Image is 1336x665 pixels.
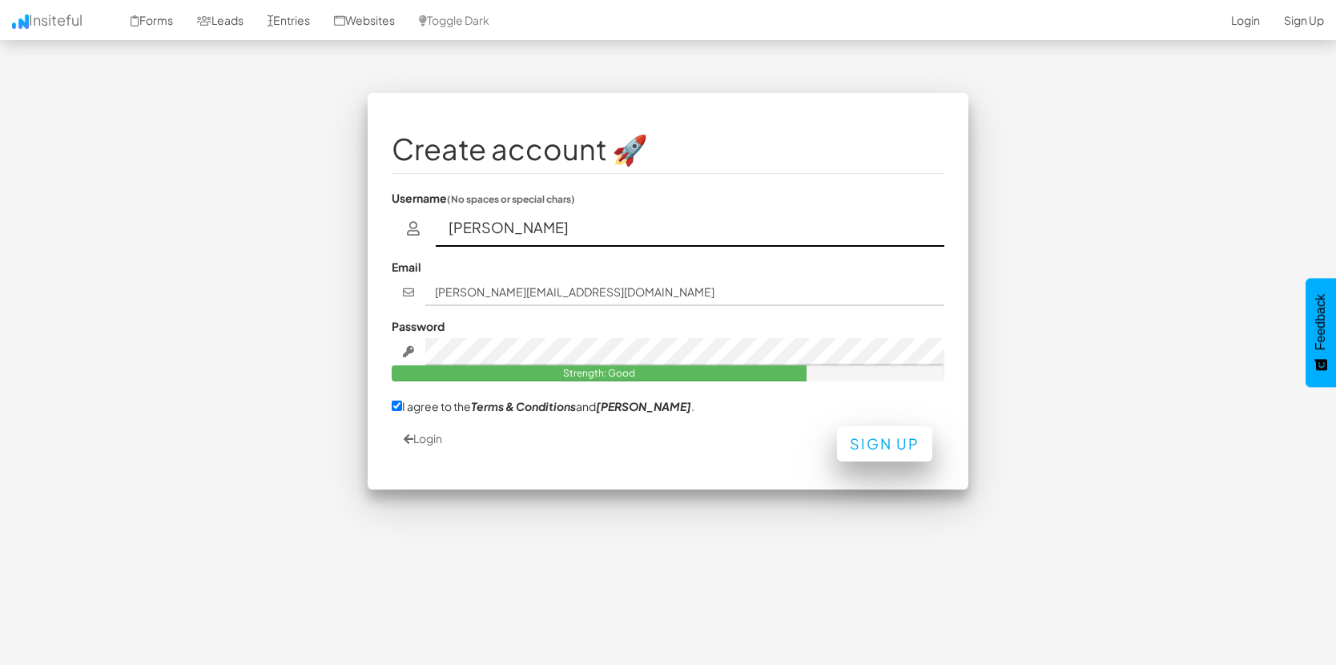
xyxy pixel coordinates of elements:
a: [PERSON_NAME] [596,399,691,413]
input: username [436,210,945,247]
a: Login [404,431,442,445]
button: Sign Up [837,426,932,461]
label: I agree to the and . [392,397,694,414]
input: I agree to theTerms & Conditionsand[PERSON_NAME]. [392,401,402,411]
h1: Create account 🚀 [392,133,944,165]
input: john@doe.com [425,279,945,306]
button: Feedback - Show survey [1306,278,1336,387]
img: icon.png [12,14,29,29]
a: Terms & Conditions [471,399,576,413]
label: Password [392,318,445,334]
span: Feedback [1314,294,1328,350]
label: Email [392,259,421,275]
label: Username [392,190,575,206]
small: (No spaces or special chars) [447,193,575,205]
div: Strength: Good [392,365,807,381]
